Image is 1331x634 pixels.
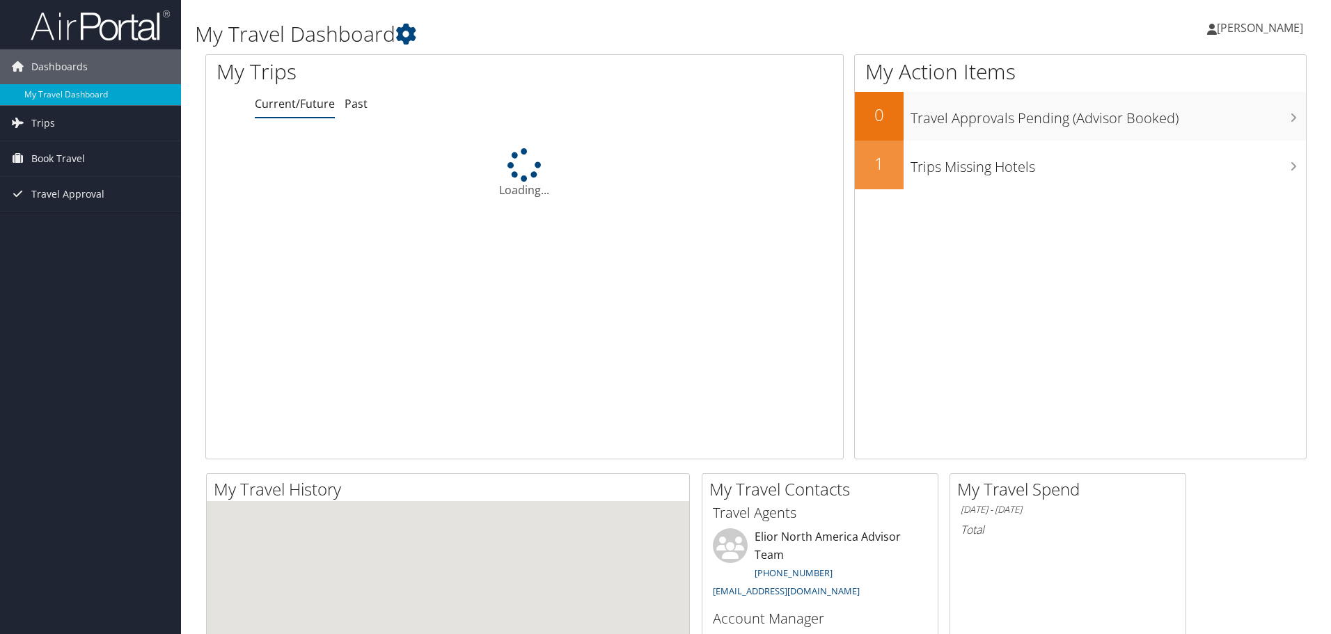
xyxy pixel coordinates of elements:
[713,585,860,597] a: [EMAIL_ADDRESS][DOMAIN_NAME]
[855,92,1306,141] a: 0Travel Approvals Pending (Advisor Booked)
[195,19,943,49] h1: My Travel Dashboard
[911,150,1306,177] h3: Trips Missing Hotels
[855,103,904,127] h2: 0
[214,477,689,501] h2: My Travel History
[961,522,1175,537] h6: Total
[713,609,927,628] h3: Account Manager
[345,96,368,111] a: Past
[709,477,938,501] h2: My Travel Contacts
[255,96,335,111] a: Current/Future
[1217,20,1303,35] span: [PERSON_NAME]
[961,503,1175,516] h6: [DATE] - [DATE]
[713,503,927,523] h3: Travel Agents
[855,141,1306,189] a: 1Trips Missing Hotels
[206,148,843,198] div: Loading...
[31,49,88,84] span: Dashboards
[216,57,567,86] h1: My Trips
[855,152,904,175] h2: 1
[855,57,1306,86] h1: My Action Items
[755,566,833,579] a: [PHONE_NUMBER]
[911,102,1306,128] h3: Travel Approvals Pending (Advisor Booked)
[957,477,1186,501] h2: My Travel Spend
[31,177,104,212] span: Travel Approval
[706,528,934,603] li: Elior North America Advisor Team
[31,9,170,42] img: airportal-logo.png
[1207,7,1317,49] a: [PERSON_NAME]
[31,106,55,141] span: Trips
[31,141,85,176] span: Book Travel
